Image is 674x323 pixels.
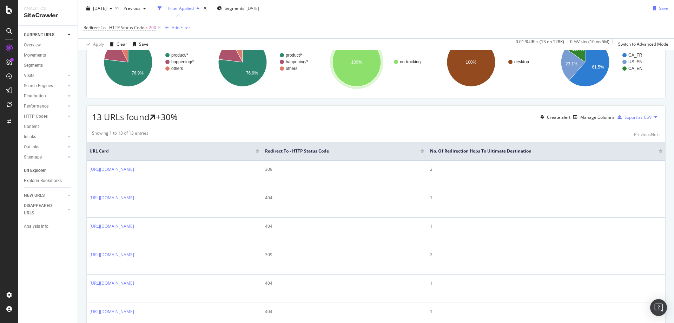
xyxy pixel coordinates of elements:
[24,123,39,130] div: Content
[634,130,651,138] button: Previous
[265,252,424,258] div: 309
[430,148,649,154] span: No. of Redirection Hops To Ultimate Destination
[24,62,43,69] div: Segments
[430,280,663,286] div: 1
[24,177,62,185] div: Explorer Bookmarks
[628,59,642,64] text: US_EN
[24,103,48,110] div: Performance
[24,41,73,49] a: Overview
[24,92,46,100] div: Distribution
[24,143,66,151] a: Outlinks
[634,131,651,137] div: Previous
[172,25,190,31] div: Add Filter
[24,41,41,49] div: Overview
[286,59,308,64] text: happening/*
[90,223,134,229] a: [URL][DOMAIN_NAME]
[537,111,570,123] button: Create alert
[24,52,46,59] div: Movements
[24,72,34,79] div: Visits
[121,5,140,11] span: Previous
[24,154,42,161] div: Sitemaps
[547,114,570,120] div: Create alert
[549,32,659,93] svg: A chart.
[430,252,663,258] div: 2
[24,82,53,90] div: Search Engines
[24,143,39,151] div: Outlinks
[24,192,45,199] div: NEW URLS
[93,41,104,47] div: Apply
[145,25,148,31] span: ≠
[171,53,188,58] text: product/*
[24,92,66,100] a: Distribution
[246,71,258,76] text: 76.9%
[625,114,652,120] div: Export as CSV
[84,39,104,50] button: Apply
[566,62,577,66] text: 23.1%
[570,39,609,50] div: 0 % Visits ( 10 on 5M )
[149,23,156,33] span: 200
[265,223,424,230] div: 404
[659,5,668,11] div: Save
[650,299,667,316] div: Open Intercom Messenger
[580,114,615,120] div: Manage Columns
[84,25,144,31] span: Redirect To - HTTP Status Code
[93,5,107,11] span: 2025 Oct. 2nd
[286,53,303,58] text: product/*
[430,195,663,201] div: 1
[286,66,297,71] text: others
[514,59,529,64] text: desktop
[90,309,134,315] a: [URL][DOMAIN_NAME]
[171,59,194,64] text: happening/*
[24,6,72,12] div: Analytics
[165,5,194,11] div: 1 Filter Applied
[430,166,663,173] div: 2
[24,133,36,141] div: Inlinks
[321,32,430,93] svg: A chart.
[592,65,604,70] text: 61.5%
[465,60,476,65] text: 100%
[430,223,663,230] div: 1
[92,111,150,123] span: 13 URLs found
[115,5,121,11] span: vs
[628,53,642,58] text: CA_FR
[139,41,148,47] div: Save
[24,154,66,161] a: Sitemaps
[573,47,584,52] text: 15.4%
[117,41,127,47] div: Clear
[618,41,668,47] div: Switch to Advanced Mode
[430,309,663,315] div: 1
[107,39,127,50] button: Clear
[90,252,134,258] a: [URL][DOMAIN_NAME]
[156,111,178,123] div: +30%
[92,130,148,138] div: Showing 1 to 13 of 13 entries
[24,123,73,130] a: Content
[246,5,259,11] div: [DATE]
[84,3,115,14] button: [DATE]
[90,148,254,154] span: URL Card
[214,3,262,14] button: Segments[DATE]
[24,133,66,141] a: Inlinks
[24,177,73,185] a: Explorer Bookmarks
[130,39,148,50] button: Save
[206,32,316,93] svg: A chart.
[516,39,564,50] div: 0.01 % URLs ( 13 on 128K )
[24,12,72,20] div: SiteCrawler
[24,167,73,174] a: Url Explorer
[265,148,410,154] span: Redirect To - HTTP Status Code
[24,72,66,79] a: Visits
[570,113,615,121] button: Manage Columns
[24,82,66,90] a: Search Engines
[24,113,48,120] div: HTTP Codes
[650,3,668,14] button: Save
[92,32,202,93] div: A chart.
[24,31,54,39] div: CURRENT URLS
[24,223,73,230] a: Analysis Info
[90,280,134,286] a: [URL][DOMAIN_NAME]
[351,60,362,65] text: 100%
[171,66,183,71] text: others
[24,202,59,217] div: DISAPPEARED URLS
[265,166,424,173] div: 309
